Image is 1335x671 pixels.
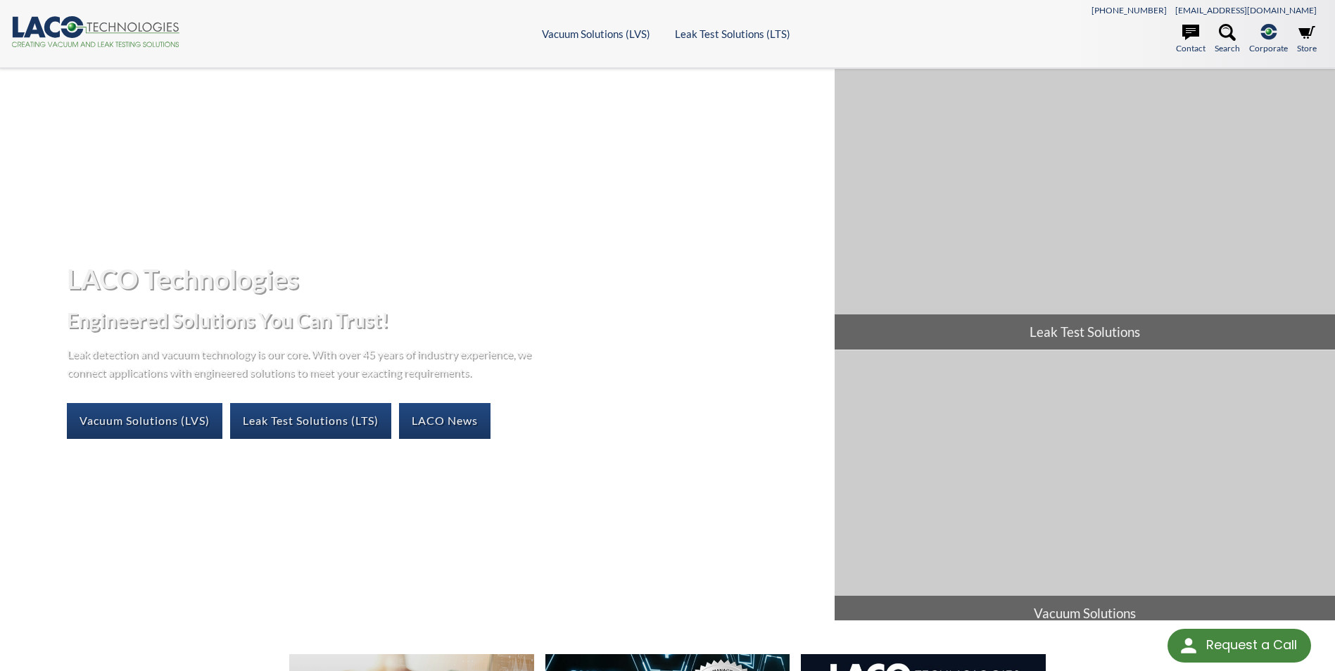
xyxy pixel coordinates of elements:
a: Vacuum Solutions (LVS) [67,403,222,438]
a: Contact [1176,24,1206,55]
a: Store [1297,24,1317,55]
a: [EMAIL_ADDRESS][DOMAIN_NAME] [1175,5,1317,15]
div: Request a Call [1168,629,1311,663]
p: Leak detection and vacuum technology is our core. With over 45 years of industry experience, we c... [67,345,538,381]
a: Vacuum Solutions (LVS) [542,27,650,40]
a: Search [1215,24,1240,55]
img: round button [1177,634,1200,657]
div: Request a Call [1206,629,1297,661]
span: Leak Test Solutions [835,314,1335,350]
h1: LACO Technologies [67,262,823,296]
a: Leak Test Solutions (LTS) [230,403,391,438]
span: Vacuum Solutions [835,596,1335,631]
a: [PHONE_NUMBER] [1092,5,1167,15]
span: Corporate [1249,41,1288,55]
a: LACO News [399,403,491,438]
h2: Engineered Solutions You Can Trust! [67,307,823,333]
a: Vacuum Solutions [835,350,1335,631]
a: Leak Test Solutions (LTS) [675,27,790,40]
a: Leak Test Solutions [835,69,1335,350]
